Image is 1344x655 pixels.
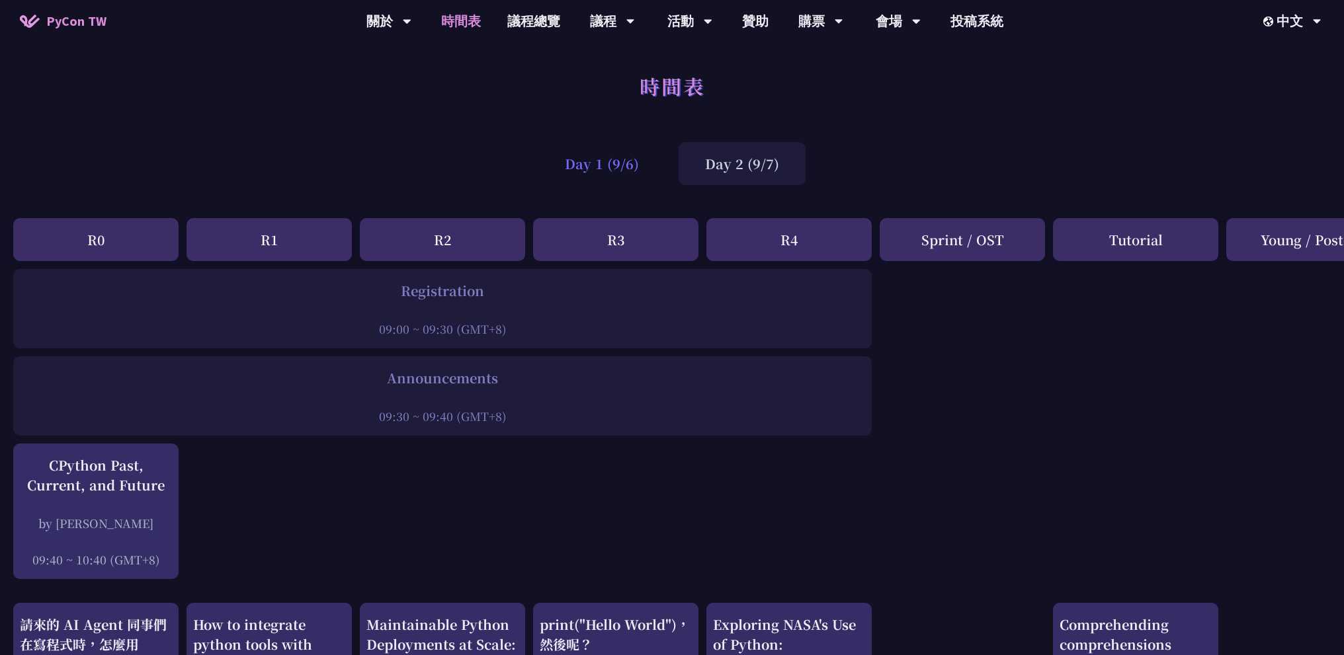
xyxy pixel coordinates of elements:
div: R3 [533,218,698,261]
div: Day 2 (9/7) [679,142,806,185]
div: by [PERSON_NAME] [20,515,172,531]
div: R2 [360,218,525,261]
img: Home icon of PyCon TW 2025 [20,15,40,28]
div: R1 [187,218,352,261]
div: 09:40 ~ 10:40 (GMT+8) [20,551,172,568]
img: Locale Icon [1263,17,1277,26]
div: 09:30 ~ 09:40 (GMT+8) [20,408,865,424]
a: PyCon TW [7,5,120,38]
div: Sprint / OST [880,218,1045,261]
div: Registration [20,281,865,301]
div: CPython Past, Current, and Future [20,455,172,495]
div: R0 [13,218,179,261]
div: Day 1 (9/6) [538,142,665,185]
div: print("Hello World")，然後呢？ [540,615,692,654]
span: PyCon TW [46,11,106,31]
div: Tutorial [1053,218,1218,261]
a: CPython Past, Current, and Future by [PERSON_NAME] 09:40 ~ 10:40 (GMT+8) [20,455,172,568]
h1: 時間表 [640,66,705,106]
div: R4 [706,218,872,261]
div: 09:00 ~ 09:30 (GMT+8) [20,321,865,337]
div: Announcements [20,368,865,388]
div: Comprehending comprehensions [1060,615,1212,654]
